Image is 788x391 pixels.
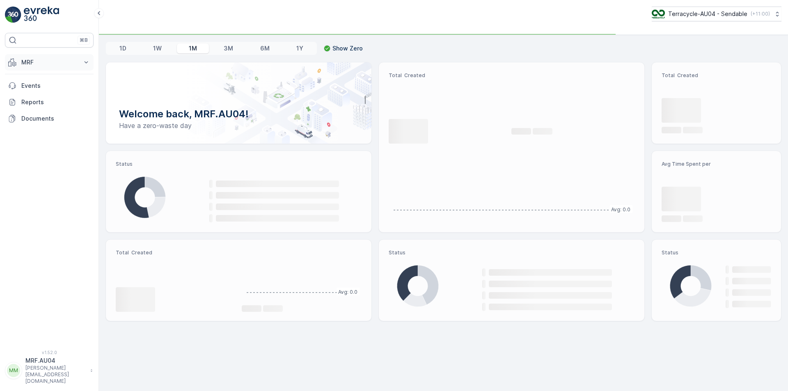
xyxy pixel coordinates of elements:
[21,82,90,90] p: Events
[662,249,771,256] p: Status
[189,44,197,53] p: 1M
[296,44,303,53] p: 1Y
[116,161,362,167] p: Status
[5,357,94,384] button: MMMRF.AU04[PERSON_NAME][EMAIL_ADDRESS][DOMAIN_NAME]
[5,7,21,23] img: logo
[662,161,771,167] p: Avg Time Spent per
[668,10,747,18] p: Terracycle-AU04 - Sendable
[25,365,86,384] p: [PERSON_NAME][EMAIL_ADDRESS][DOMAIN_NAME]
[21,98,90,106] p: Reports
[119,44,126,53] p: 1D
[24,7,59,23] img: logo_light-DOdMpM7g.png
[21,58,77,66] p: MRF
[751,11,770,17] p: ( +11:00 )
[119,121,358,130] p: Have a zero-waste day
[5,78,94,94] a: Events
[652,9,665,18] img: terracycle_logo.png
[389,249,635,256] p: Status
[7,364,20,377] div: MM
[25,357,86,365] p: MRF.AU04
[260,44,270,53] p: 6M
[119,107,358,121] p: Welcome back, MRF.AU04!
[153,44,162,53] p: 1W
[116,249,235,256] p: Total Created
[80,37,88,43] p: ⌘B
[5,350,94,355] span: v 1.52.0
[662,72,771,79] p: Total Created
[5,110,94,127] a: Documents
[5,54,94,71] button: MRF
[5,94,94,110] a: Reports
[389,72,635,79] p: Total Created
[224,44,233,53] p: 3M
[21,114,90,123] p: Documents
[332,44,363,53] p: Show Zero
[652,7,781,21] button: Terracycle-AU04 - Sendable(+11:00)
